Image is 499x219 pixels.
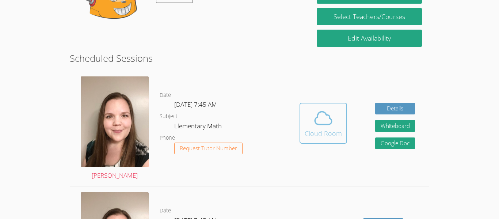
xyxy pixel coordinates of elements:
span: [DATE] 7:45 AM [174,100,217,109]
a: [PERSON_NAME] [81,76,149,181]
div: Cloud Room [305,128,342,139]
a: Google Doc [375,137,415,150]
dt: Date [160,206,171,215]
dd: Elementary Math [174,121,223,133]
button: Cloud Room [300,103,347,144]
img: avatar.png [81,76,149,167]
h2: Scheduled Sessions [70,51,429,65]
a: Details [375,103,415,115]
dt: Phone [160,133,175,143]
a: Select Teachers/Courses [317,8,422,25]
button: Request Tutor Number [174,143,243,155]
dt: Date [160,91,171,100]
dt: Subject [160,112,178,121]
a: Edit Availability [317,30,422,47]
span: Request Tutor Number [180,146,237,151]
button: Whiteboard [375,120,415,132]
